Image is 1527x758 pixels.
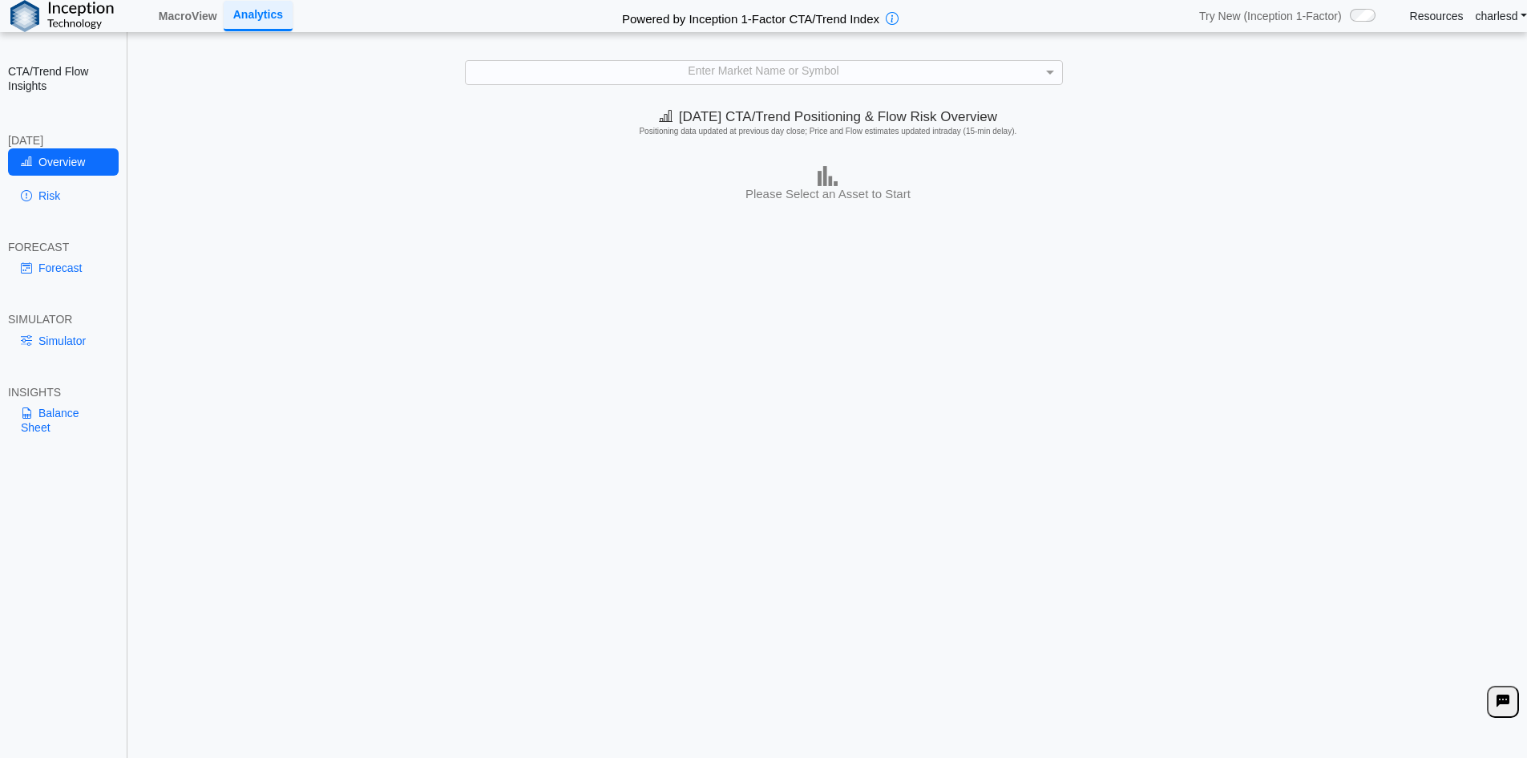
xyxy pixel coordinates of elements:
[1199,9,1342,23] span: Try New (Inception 1-Factor)
[466,61,1062,83] div: Enter Market Name or Symbol
[8,148,119,176] a: Overview
[8,240,119,254] div: FORECAST
[1410,9,1464,23] a: Resources
[8,133,119,148] div: [DATE]
[659,109,997,124] span: [DATE] CTA/Trend Positioning & Flow Risk Overview
[8,312,119,326] div: SIMULATOR
[8,327,119,355] a: Simulator
[135,127,1520,136] h5: Positioning data updated at previous day close; Price and Flow estimates updated intraday (15-min...
[8,64,119,93] h2: CTA/Trend Flow Insights
[818,166,838,186] img: bar-chart.png
[616,5,886,27] h2: Powered by Inception 1-Factor CTA/Trend Index
[8,399,119,441] a: Balance Sheet
[1476,9,1527,23] a: charlesd
[152,2,224,30] a: MacroView
[224,1,293,30] a: Analytics
[8,254,119,282] a: Forecast
[133,186,1523,202] h3: Please Select an Asset to Start
[8,385,119,399] div: INSIGHTS
[8,182,119,209] a: Risk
